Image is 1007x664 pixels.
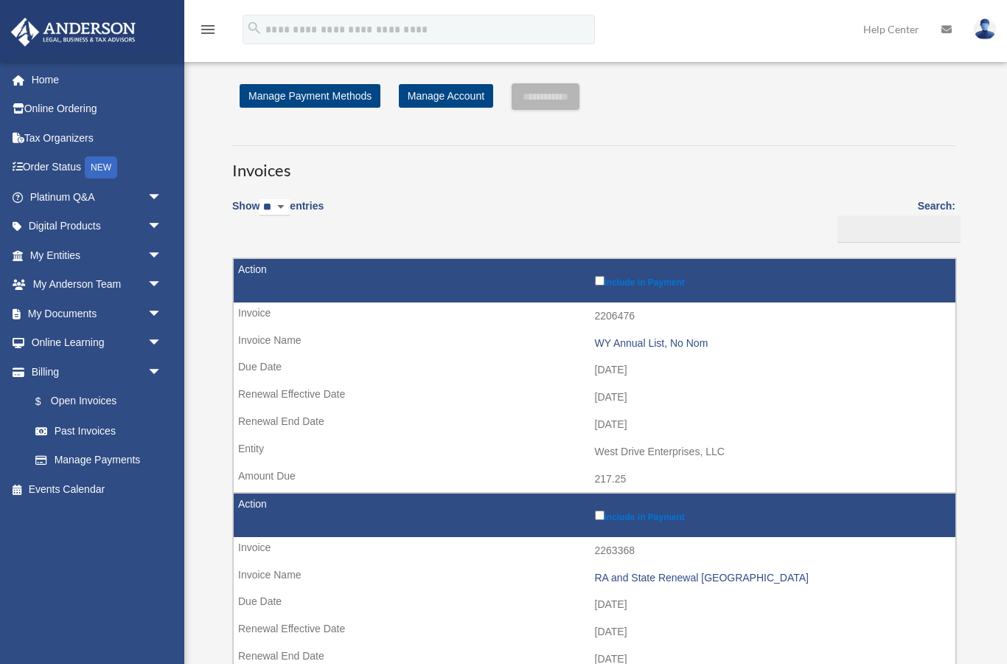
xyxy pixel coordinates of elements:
[147,299,177,329] span: arrow_drop_down
[595,337,949,350] div: WY Annual List, No Nom
[147,241,177,271] span: arrow_drop_down
[234,302,955,331] td: 2206476
[10,357,177,387] a: Billingarrow_drop_down
[399,84,493,108] a: Manage Account
[10,212,184,241] a: Digital Productsarrow_drop_down
[259,199,290,216] select: Showentries
[240,84,380,108] a: Manage Payment Methods
[595,273,949,288] label: Include in Payment
[21,416,177,446] a: Past Invoices
[246,20,262,36] i: search
[232,145,955,182] h3: Invoices
[595,511,604,520] input: Include in Payment
[147,328,177,359] span: arrow_drop_down
[10,123,184,153] a: Tax Organizers
[10,474,184,504] a: Events Calendar
[21,446,177,475] a: Manage Payments
[7,18,140,46] img: Anderson Advisors Platinum Portal
[10,182,184,212] a: Platinum Q&Aarrow_drop_down
[147,182,177,212] span: arrow_drop_down
[234,438,955,466] td: West Drive Enterprises, LLC
[234,618,955,646] td: [DATE]
[10,270,184,300] a: My Anderson Teamarrow_drop_down
[837,215,961,243] input: Search:
[10,299,184,328] a: My Documentsarrow_drop_down
[199,26,217,38] a: menu
[10,153,184,183] a: Order StatusNEW
[232,197,324,231] label: Show entries
[234,356,955,384] td: [DATE]
[10,94,184,124] a: Online Ordering
[595,276,604,286] input: Include in Payment
[10,241,184,270] a: My Entitiesarrow_drop_down
[832,197,955,243] label: Search:
[595,508,949,522] label: Include in Payment
[147,270,177,300] span: arrow_drop_down
[595,572,949,584] div: RA and State Renewal [GEOGRAPHIC_DATA]
[43,392,51,411] span: $
[199,21,217,38] i: menu
[147,357,177,387] span: arrow_drop_down
[234,384,955,412] td: [DATE]
[974,18,996,40] img: User Pic
[234,466,955,494] td: 217.25
[10,65,184,94] a: Home
[10,328,184,358] a: Online Learningarrow_drop_down
[147,212,177,242] span: arrow_drop_down
[234,537,955,565] td: 2263368
[234,411,955,439] td: [DATE]
[234,591,955,619] td: [DATE]
[21,387,170,417] a: $Open Invoices
[85,156,117,179] div: NEW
